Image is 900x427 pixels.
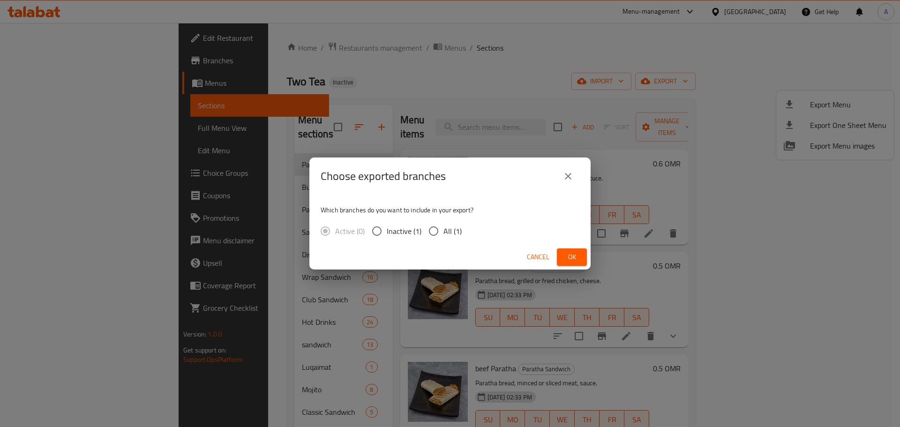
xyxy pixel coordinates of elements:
button: close [557,165,579,187]
p: Which branches do you want to include in your export? [321,205,579,215]
span: Cancel [527,251,549,263]
button: Ok [557,248,587,266]
span: Ok [564,251,579,263]
span: Active (0) [335,225,365,237]
span: All (1) [443,225,462,237]
span: Inactive (1) [387,225,421,237]
button: Cancel [523,248,553,266]
h2: Choose exported branches [321,169,446,184]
